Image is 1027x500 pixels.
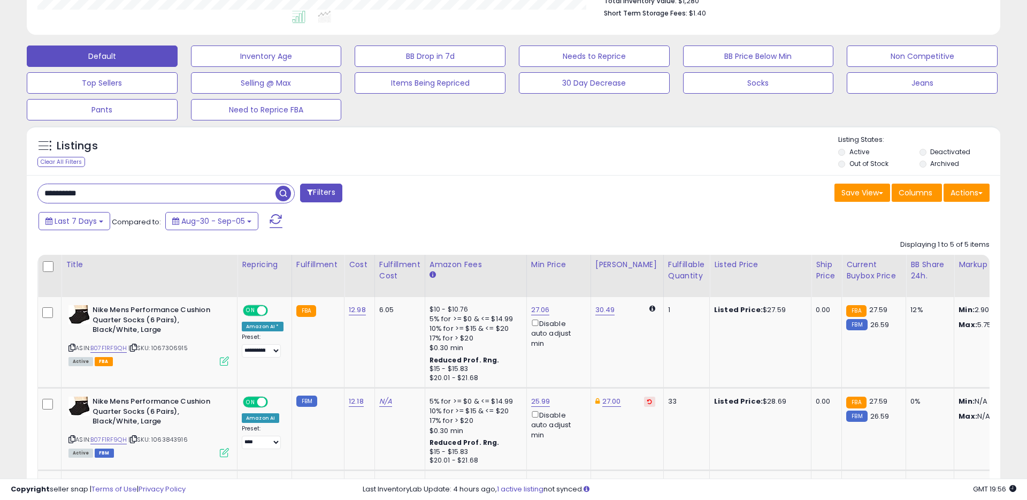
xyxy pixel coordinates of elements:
strong: Max: [959,320,977,330]
label: Out of Stock [849,159,888,168]
span: 26.59 [870,320,890,330]
a: 30.49 [595,305,615,315]
div: Preset: [242,425,283,449]
div: $20.01 - $21.68 [430,374,518,383]
div: $0.30 min [430,343,518,353]
div: Amazon Fees [430,259,522,270]
span: Columns [899,187,932,198]
div: Title [66,259,233,270]
button: Items Being Repriced [355,72,505,94]
small: FBM [296,396,317,407]
span: 27.59 [869,305,888,315]
div: $15 - $15.83 [430,365,518,374]
div: Fulfillment [296,259,340,270]
div: 10% for >= $15 & <= $20 [430,406,518,416]
small: FBA [846,397,866,408]
b: Nike Mens Performance Cushion Quarter Socks (6 Pairs), Black/White, Large [93,397,223,429]
span: All listings currently available for purchase on Amazon [68,357,93,366]
div: $15 - $15.83 [430,448,518,457]
div: Disable auto adjust min [531,317,583,349]
span: | SKU: 1067306915 [128,344,188,352]
div: Clear All Filters [37,157,85,167]
div: 10% for >= $15 & <= $20 [430,324,518,334]
div: BB Share 24h. [910,259,949,282]
button: Filters [300,184,342,202]
a: Terms of Use [91,484,137,494]
div: Cost [349,259,370,270]
a: 1 active listing [497,484,543,494]
span: 2025-09-13 19:56 GMT [973,484,1016,494]
span: FBM [95,449,114,458]
label: Deactivated [930,147,970,156]
a: 12.18 [349,396,364,407]
div: Disable auto adjust min [531,409,583,440]
div: 0% [910,397,946,406]
button: Actions [944,184,990,202]
button: Non Competitive [847,46,998,67]
b: Listed Price: [714,305,763,315]
span: Aug-30 - Sep-05 [181,216,245,226]
div: Fulfillment Cost [379,259,420,282]
span: OFF [266,306,283,315]
div: Amazon AI [242,413,279,423]
a: B07F1RF9QH [90,344,127,353]
span: Compared to: [112,217,161,227]
strong: Min: [959,396,975,406]
button: Socks [683,72,834,94]
div: Displaying 1 to 5 of 5 items [900,240,990,250]
button: 30 Day Decrease [519,72,670,94]
div: Last InventoryLab Update: 4 hours ago, not synced. [363,484,1016,495]
button: Top Sellers [27,72,178,94]
button: Columns [892,184,942,202]
div: ASIN: [68,397,229,456]
label: Active [849,147,869,156]
button: BB Price Below Min [683,46,834,67]
div: Current Buybox Price [846,259,901,282]
span: | SKU: 1063843916 [128,435,188,444]
div: Fulfillable Quantity [668,259,705,282]
div: Amazon AI * [242,322,283,331]
div: ASIN: [68,305,229,365]
strong: Copyright [11,484,50,494]
small: FBM [846,319,867,330]
strong: Max: [959,411,977,421]
b: Reduced Prof. Rng. [430,355,500,365]
span: $1.40 [689,8,706,18]
a: Privacy Policy [139,484,186,494]
div: $20.01 - $21.68 [430,456,518,465]
button: Needs to Reprice [519,46,670,67]
img: 5120dym1UTL._SL40_.jpg [68,305,90,324]
b: Nike Mens Performance Cushion Quarter Socks (6 Pairs), Black/White, Large [93,305,223,338]
small: FBA [846,305,866,317]
button: Aug-30 - Sep-05 [165,212,258,230]
div: Preset: [242,334,283,358]
p: Listing States: [838,135,1000,145]
label: Archived [930,159,959,168]
a: 25.99 [531,396,550,407]
button: Save View [834,184,890,202]
div: Listed Price [714,259,807,270]
span: All listings currently available for purchase on Amazon [68,449,93,458]
a: 27.06 [531,305,550,315]
div: 12% [910,305,946,315]
button: Jeans [847,72,998,94]
div: $27.59 [714,305,803,315]
button: Pants [27,99,178,120]
div: [PERSON_NAME] [595,259,659,270]
h5: Listings [57,139,98,154]
div: Ship Price [816,259,837,282]
i: This overrides the store level Dynamic Max Price for this listing [595,398,600,405]
img: 5120dym1UTL._SL40_.jpg [68,397,90,416]
small: FBA [296,305,316,317]
a: 27.00 [602,396,621,407]
a: 12.98 [349,305,366,315]
button: Inventory Age [191,46,342,67]
button: Selling @ Max [191,72,342,94]
b: Short Term Storage Fees: [604,9,687,18]
span: OFF [266,398,283,407]
span: 27.59 [869,396,888,406]
strong: Min: [959,305,975,315]
button: Need to Reprice FBA [191,99,342,120]
div: 17% for > $20 [430,334,518,343]
span: ON [244,398,257,407]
